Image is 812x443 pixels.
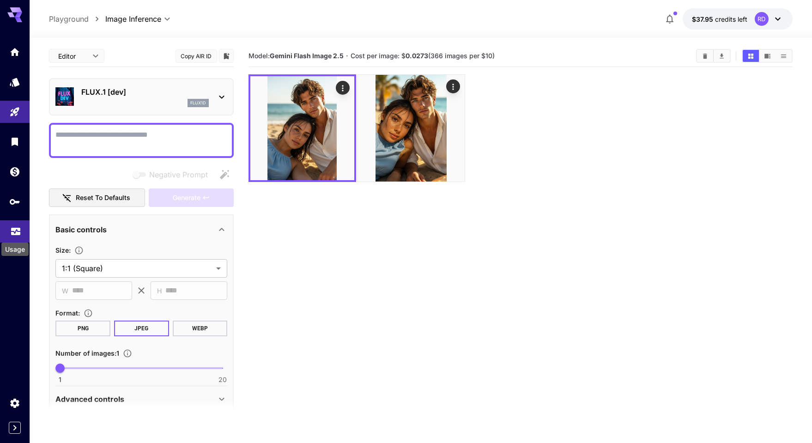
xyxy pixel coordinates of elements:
[9,106,20,118] div: Playground
[55,349,119,357] span: Number of images : 1
[71,246,87,255] button: Adjust the dimensions of the generated image by specifying its width and height in pixels, or sel...
[697,50,713,62] button: Clear Images
[157,285,162,296] span: H
[55,321,110,336] button: PNG
[55,394,124,405] p: Advanced controls
[49,188,145,207] button: Reset to defaults
[755,12,769,26] div: RD
[346,50,348,61] p: ·
[1,243,29,256] div: Usage
[250,76,354,180] img: 9k=
[743,50,759,62] button: Show images in grid view
[696,49,731,63] div: Clear ImagesDownload All
[248,52,344,60] span: Model:
[776,50,792,62] button: Show images in list view
[270,52,344,60] b: Gemini Flash Image 2.5
[218,375,227,384] span: 20
[55,246,71,254] span: Size :
[55,224,107,235] p: Basic controls
[10,223,21,234] div: Usage
[55,388,227,410] div: Advanced controls
[55,218,227,241] div: Basic controls
[9,46,20,58] div: Home
[692,14,747,24] div: $37.94908
[742,49,793,63] div: Show images in grid viewShow images in video viewShow images in list view
[692,15,715,23] span: $37.95
[446,79,460,93] div: Actions
[358,75,465,182] img: 9k=
[176,49,217,63] button: Copy AIR ID
[131,169,215,180] span: Negative prompts are not compatible with the selected model.
[715,15,747,23] span: credits left
[49,13,105,24] nav: breadcrumb
[190,100,206,106] p: flux1d
[105,13,161,24] span: Image Inference
[81,86,209,97] p: FLUX.1 [dev]
[9,196,20,207] div: API Keys
[80,309,97,318] button: Choose the file format for the output image.
[119,349,136,358] button: Specify how many images to generate in a single request. Each image generation will be charged se...
[58,51,87,61] span: Editor
[149,169,208,180] span: Negative Prompt
[55,309,80,317] span: Format :
[9,166,20,177] div: Wallet
[59,375,61,384] span: 1
[336,81,350,95] div: Actions
[222,50,230,61] button: Add to library
[62,263,212,274] span: 1:1 (Square)
[9,422,21,434] button: Expand sidebar
[714,50,730,62] button: Download All
[114,321,169,336] button: JPEG
[9,136,20,147] div: Library
[351,52,495,60] span: Cost per image: $ (366 images per $10)
[9,397,20,409] div: Settings
[62,285,68,296] span: W
[683,8,793,30] button: $37.94908RD
[759,50,776,62] button: Show images in video view
[9,76,20,88] div: Models
[173,321,228,336] button: WEBP
[406,52,428,60] b: 0.0273
[49,13,89,24] a: Playground
[55,83,227,111] div: FLUX.1 [dev]flux1d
